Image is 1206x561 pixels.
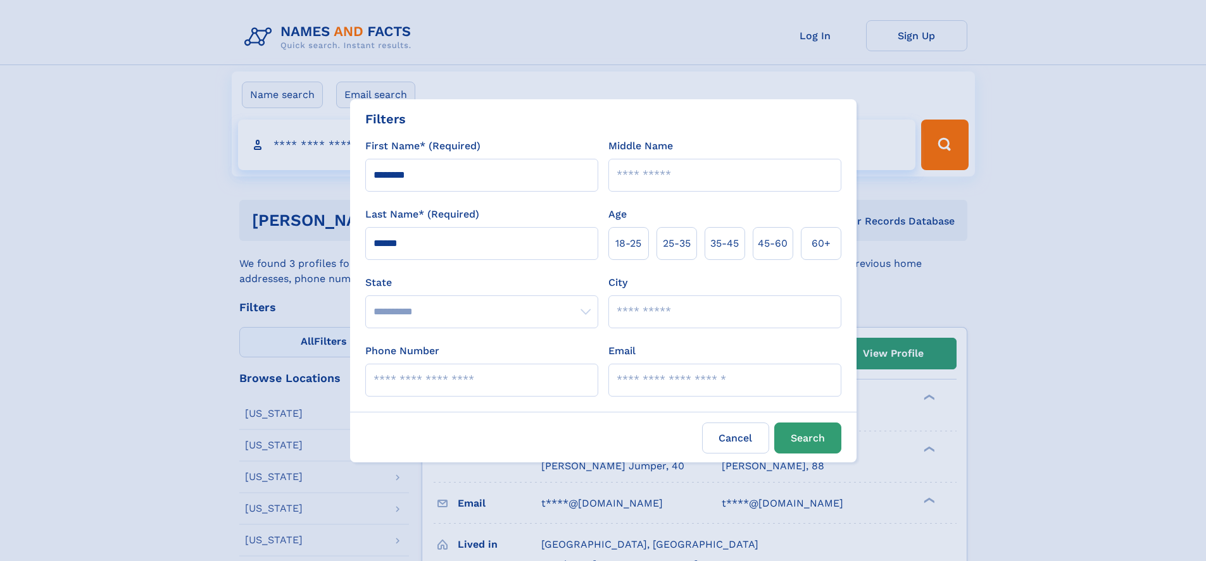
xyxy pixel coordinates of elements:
span: 45‑60 [758,236,788,251]
label: City [608,275,627,290]
label: Cancel [702,422,769,453]
label: State [365,275,598,290]
span: 25‑35 [663,236,691,251]
label: Middle Name [608,139,673,154]
button: Search [774,422,841,453]
span: 35‑45 [710,236,739,251]
div: Filters [365,109,406,128]
label: Age [608,207,627,222]
label: First Name* (Required) [365,139,481,154]
label: Phone Number [365,343,439,359]
label: Email [608,343,636,359]
span: 18‑25 [615,236,641,251]
label: Last Name* (Required) [365,207,479,222]
span: 60+ [812,236,831,251]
